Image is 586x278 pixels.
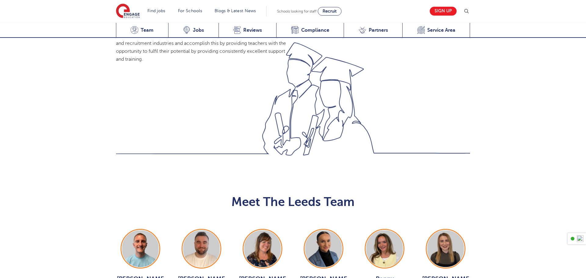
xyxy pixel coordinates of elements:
[219,23,277,38] a: Reviews
[193,27,204,33] span: Jobs
[178,9,202,13] a: For Schools
[276,23,344,38] a: Compliance
[116,195,470,209] h2: Meet The Leeds Team
[369,27,388,33] span: Partners
[141,27,154,33] span: Team
[402,23,470,38] a: Service Area
[301,27,329,33] span: Compliance
[243,27,262,33] span: Reviews
[183,230,220,267] img: Chris Rushton
[277,9,317,13] span: Schools looking for staff
[344,23,402,38] a: Partners
[244,230,281,267] img: Joanne Wright
[366,230,403,267] img: Poppy Burnside
[215,9,256,13] a: Blogs & Latest News
[116,4,140,19] img: Engage Education
[323,9,337,13] span: Recruit
[116,24,287,62] span: At Engage Education we are passionate about innovation and love being ahead of the curve. We’re c...
[122,230,159,267] img: George Dignam
[168,23,219,38] a: Jobs
[318,7,342,16] a: Recruit
[427,27,455,33] span: Service Area
[427,230,464,267] img: Layla McCosker
[430,7,457,16] a: Sign up
[116,23,168,38] a: Team
[147,9,165,13] a: Find jobs
[305,230,342,267] img: Holly Johnson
